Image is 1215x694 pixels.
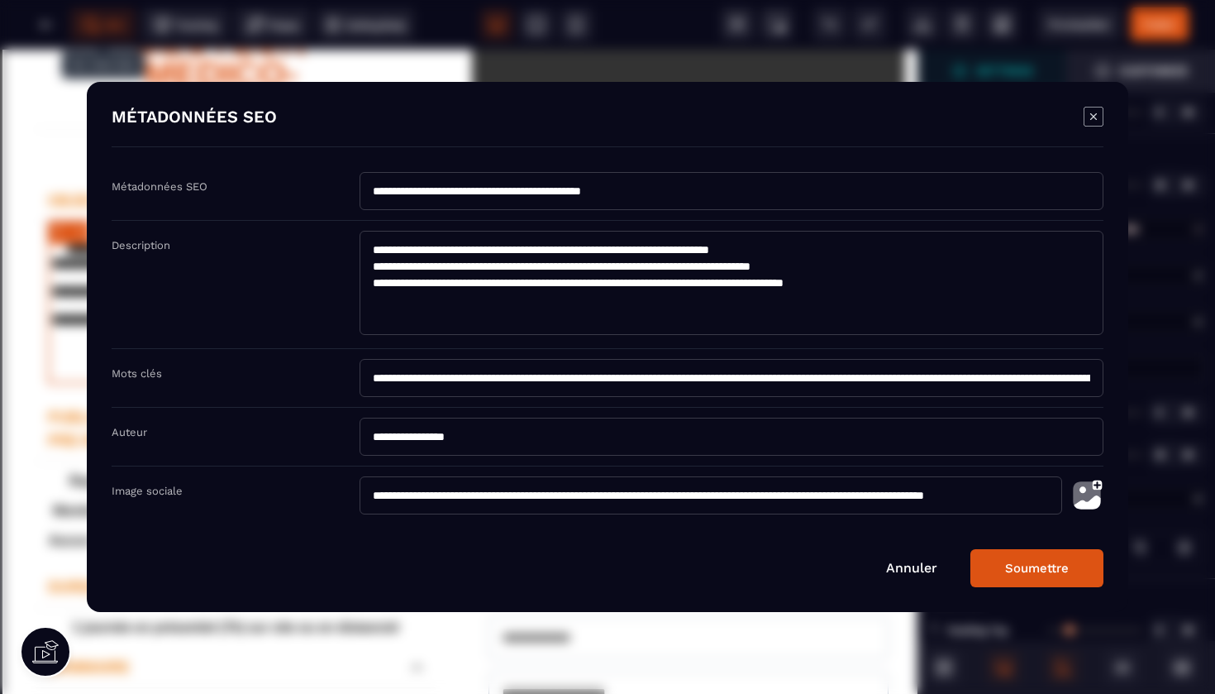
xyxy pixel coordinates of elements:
a: Annuler [886,560,937,576]
img: photo-upload.002a6cb0.svg [1070,476,1103,515]
h4: MÉTADONNÉES SEO [112,107,277,130]
text: Représentants élus des usagers, des familles ou des personnels au CVS. Membres d’associations ou ... [48,420,423,518]
p: OBJECTIFS PEDAGOGIQUES [48,140,394,163]
p: PUBLIC VISE ET PRE-REQUIS [48,357,394,403]
button: Soumettre [970,549,1103,587]
text: 1 journée en présentiel (7h) sur site ou en distanciel [40,567,431,590]
b: POUR FAIRE UNE DEMANDE DE RESERVATION MERCI DE COMPLETER LE FORMULAIRE SUIVANT : [541,270,841,359]
label: Mots clés [112,367,162,380]
label: Métadonnées SEO [112,180,207,193]
p: SOMMAIRE [48,606,394,629]
label: Image sociale [112,485,183,497]
p: DUREE ET MODALITES [48,526,394,549]
label: Auteur [112,426,147,438]
label: Description [112,239,170,251]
